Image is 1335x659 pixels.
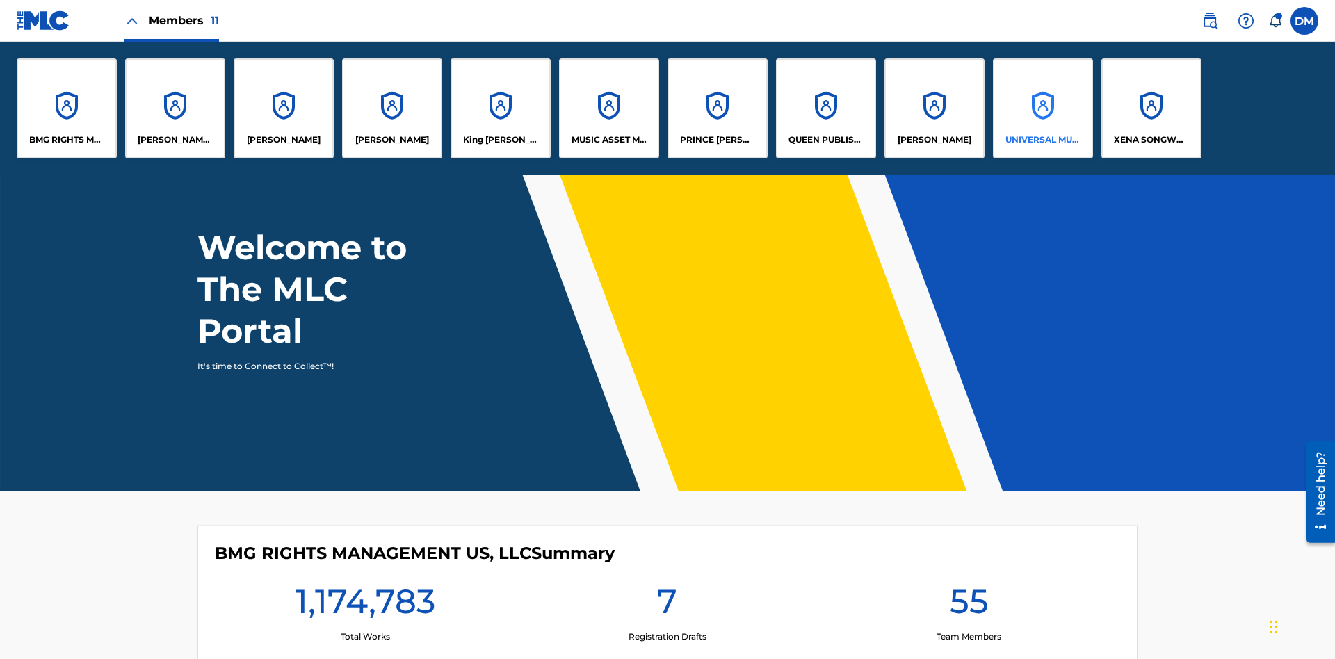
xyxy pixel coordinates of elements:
p: BMG RIGHTS MANAGEMENT US, LLC [29,133,105,146]
h1: Welcome to The MLC Portal [197,227,458,352]
a: Accounts[PERSON_NAME] [884,58,985,158]
iframe: Chat Widget [1265,592,1335,659]
span: 11 [211,14,219,27]
div: Drag [1270,606,1278,648]
p: Total Works [341,630,390,643]
a: AccountsPRINCE [PERSON_NAME] [667,58,768,158]
a: AccountsBMG RIGHTS MANAGEMENT US, LLC [17,58,117,158]
img: search [1201,13,1218,29]
p: QUEEN PUBLISHA [788,133,864,146]
p: King McTesterson [463,133,539,146]
p: MUSIC ASSET MANAGEMENT (MAM) [572,133,647,146]
h1: 7 [657,580,677,630]
p: CLEO SONGWRITER [138,133,213,146]
a: AccountsMUSIC ASSET MANAGEMENT (MAM) [559,58,659,158]
p: It's time to Connect to Collect™! [197,360,439,373]
div: Help [1232,7,1260,35]
a: AccountsUNIVERSAL MUSIC PUB GROUP [993,58,1093,158]
p: EYAMA MCSINGER [355,133,429,146]
a: AccountsXENA SONGWRITER [1101,58,1201,158]
a: Public Search [1196,7,1224,35]
p: XENA SONGWRITER [1114,133,1190,146]
h1: 1,174,783 [296,580,435,630]
p: ELVIS COSTELLO [247,133,321,146]
h1: 55 [950,580,989,630]
div: Notifications [1268,14,1282,28]
a: Accounts[PERSON_NAME] SONGWRITER [125,58,225,158]
div: User Menu [1290,7,1318,35]
a: Accounts[PERSON_NAME] [342,58,442,158]
img: MLC Logo [17,10,70,31]
h4: BMG RIGHTS MANAGEMENT US, LLC [215,543,615,564]
p: RONALD MCTESTERSON [898,133,971,146]
iframe: Resource Center [1296,436,1335,550]
p: Registration Drafts [629,630,706,643]
p: PRINCE MCTESTERSON [680,133,756,146]
p: UNIVERSAL MUSIC PUB GROUP [1005,133,1081,146]
p: Team Members [937,630,1001,643]
img: Close [124,13,140,29]
span: Members [149,13,219,29]
a: Accounts[PERSON_NAME] [234,58,334,158]
a: AccountsKing [PERSON_NAME] [451,58,551,158]
img: help [1238,13,1254,29]
a: AccountsQUEEN PUBLISHA [776,58,876,158]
